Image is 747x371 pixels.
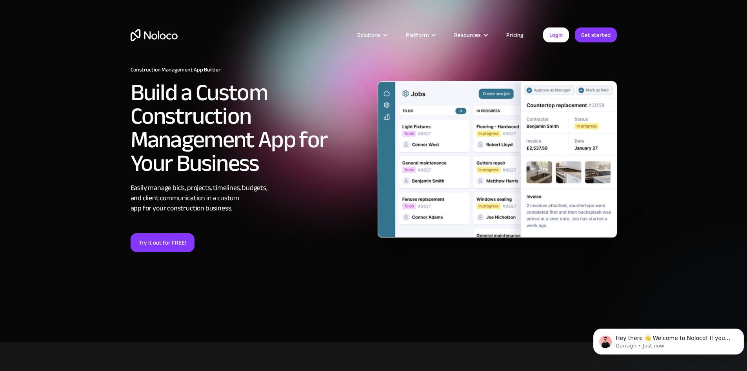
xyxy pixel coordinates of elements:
[590,312,747,367] iframe: Intercom notifications message
[543,27,569,42] a: Login
[406,30,429,40] div: Platform
[575,27,617,42] a: Get started
[444,30,496,40] div: Resources
[131,81,370,175] h2: Build a Custom Construction Management App for Your Business
[396,30,444,40] div: Platform
[454,30,481,40] div: Resources
[347,30,396,40] div: Solutions
[131,233,194,252] a: Try it out for FREE!
[357,30,380,40] div: Solutions
[131,183,370,214] div: Easily manage bids, projects, timelines, budgets, and client communication in a custom app for yo...
[131,29,178,41] a: home
[496,30,533,40] a: Pricing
